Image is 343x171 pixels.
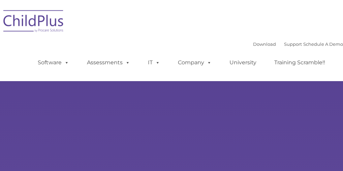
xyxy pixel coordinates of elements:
a: Support [284,41,302,47]
a: Download [253,41,276,47]
a: Schedule A Demo [303,41,343,47]
font: | [253,41,343,47]
a: Training Scramble!! [268,56,332,69]
a: University [223,56,263,69]
a: Software [31,56,76,69]
a: IT [141,56,167,69]
a: Company [171,56,218,69]
a: Assessments [80,56,137,69]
